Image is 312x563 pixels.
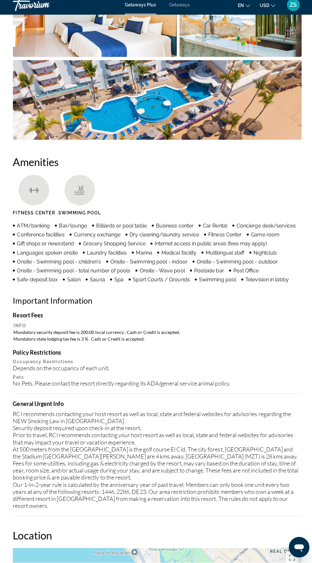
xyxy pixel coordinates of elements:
a: Getaways [168,7,188,12]
span: Dry cleaning/laundry service [129,235,197,241]
span: Internet access in public areas (fees may apply) [153,244,265,250]
span: Swimming Pool [58,213,100,219]
span: Concierge desk/services [235,226,294,232]
p: Pets [13,377,299,382]
span: Fitness Center [13,213,54,219]
h4: Resort Fees [13,314,299,321]
p: Occupancy Restrictions [13,361,299,366]
div: Depends on the occupancy of each unit. [13,366,299,373]
span: Marina [135,253,151,259]
span: Multilingual staff [204,253,242,259]
span: Bar/lounge [59,226,86,232]
span: Grocery Shopping Service [82,244,144,250]
h2: Important Information [13,298,299,308]
button: Change currency [258,5,273,15]
span: Sauna [89,279,104,285]
span: Onsite - Swimming pool - total number of pools [17,271,129,277]
span: Languages spoken onsite [17,253,77,259]
span: Spa [113,279,123,285]
span: Post Office [231,271,257,277]
iframe: Кнопка запуска окна обмена сообщениями [287,538,307,558]
span: Business center [155,226,192,232]
span: Currency exchange [73,235,119,241]
span: Nightclub [252,253,274,259]
span: Fitness Center [207,235,240,241]
span: Safe-deposit box [17,279,57,285]
div: RCI recommends contacting your host resort as well as local, state and federal websites for advis... [13,412,299,510]
span: Game room [249,235,277,241]
span: Billiards or pool table [96,226,145,232]
span: Conference facilities [17,235,64,241]
th: Info [13,325,299,331]
span: Gift shops or newsstand [17,244,73,250]
span: Onsite - Swimming pool - children's [17,262,100,268]
span: Onsite - Swimming pool - outdoor [195,262,276,268]
span: Poolside bar [193,271,222,277]
td: Mandatory state lodging tax fee is 3 % . Cash or Credit is accepted. [13,338,299,344]
button: Open full-screen image slider [13,64,299,144]
span: Television in lobby [244,279,287,285]
h4: Policy Restrictions [13,351,299,358]
span: Car Rental [201,226,225,232]
td: Mandatory security deposit fee is 200.00 local currency . Cash or Credit is accepted. [13,331,299,337]
h2: Amenities [13,159,299,172]
span: Laundry facilities [86,253,126,259]
span: Onsite - Swimming pool - indoor [110,262,186,268]
div: No Pets. Please contact the resort directly regarding its ADA/general service animal policy. [13,382,299,389]
span: Swimming pool [197,279,234,285]
h4: General Urgent Info [13,402,299,409]
span: en [236,8,242,13]
a: Getaways Plus [124,7,155,12]
span: Medical facility [160,253,195,259]
span: USD [258,8,267,13]
a: Travorium [13,1,76,18]
button: Change language [236,5,248,15]
span: ATM/banking [17,226,49,232]
span: ZS [287,6,294,13]
button: User Menu [283,3,299,16]
h2: Location [13,530,299,542]
span: Salon [67,279,80,285]
span: Sport Courts / Grounds [132,279,188,285]
span: Onsite - Wave pool [138,271,183,277]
